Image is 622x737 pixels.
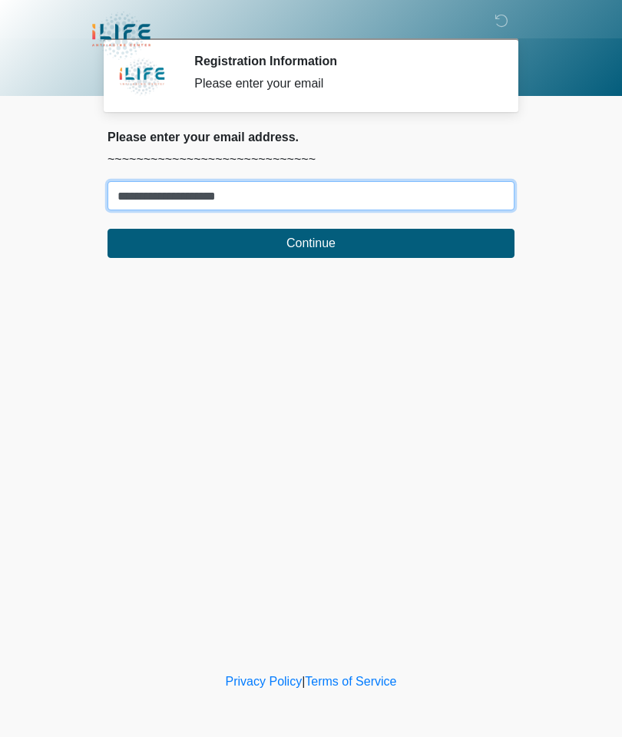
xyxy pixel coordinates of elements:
[108,229,514,258] button: Continue
[194,74,491,93] div: Please enter your email
[108,130,514,144] h2: Please enter your email address.
[302,675,305,688] a: |
[108,150,514,169] p: ~~~~~~~~~~~~~~~~~~~~~~~~~~~~~
[226,675,303,688] a: Privacy Policy
[305,675,396,688] a: Terms of Service
[92,12,151,60] img: iLIFE Anti-Aging Center Logo
[119,54,165,100] img: Agent Avatar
